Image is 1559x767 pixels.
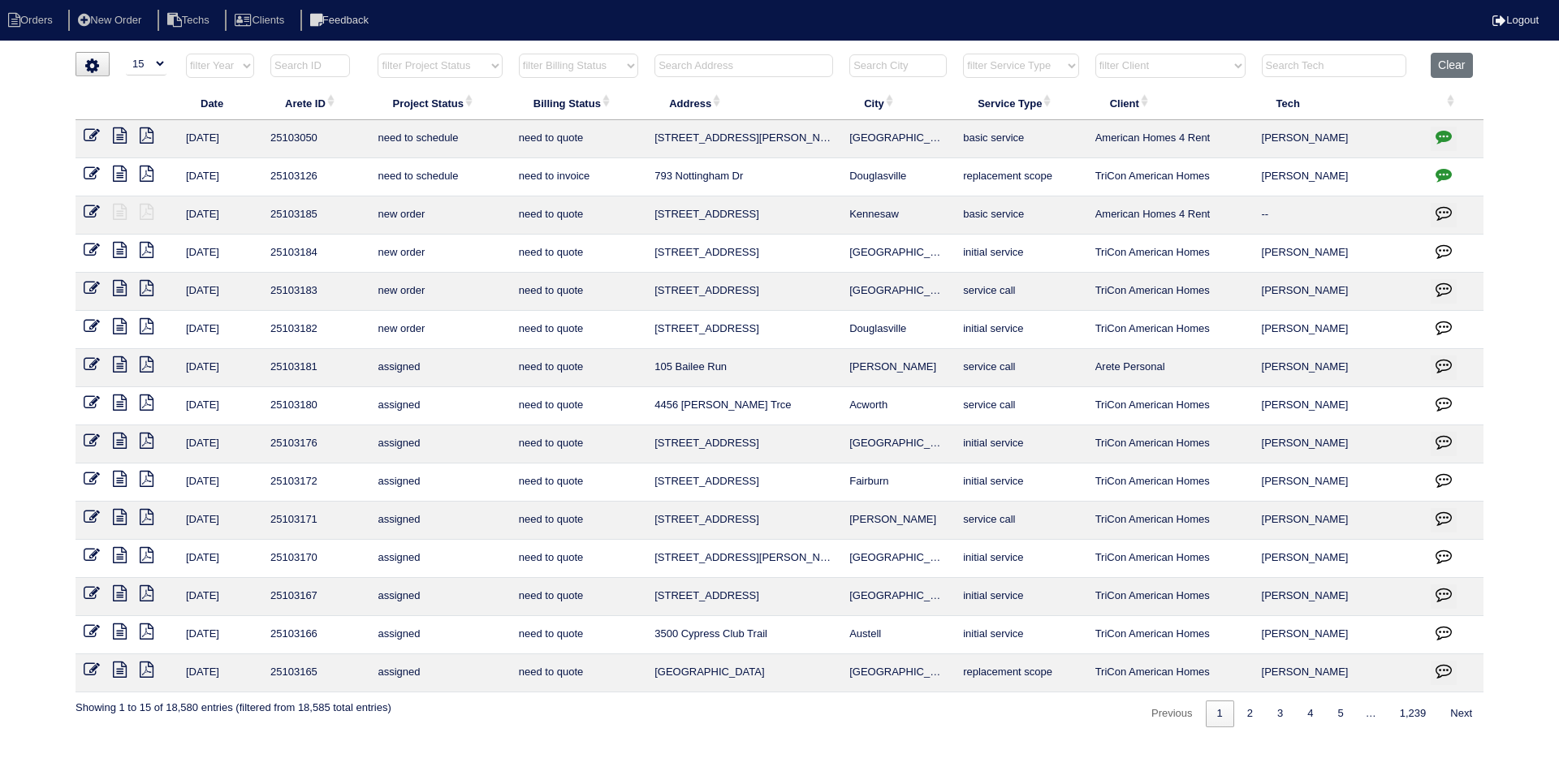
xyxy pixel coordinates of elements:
td: initial service [955,425,1086,463]
td: [PERSON_NAME] [1254,578,1423,616]
a: 2 [1236,700,1264,727]
th: Project Status: activate to sort column ascending [369,86,510,120]
input: Search ID [270,54,350,77]
td: replacement scope [955,654,1086,692]
td: [GEOGRAPHIC_DATA] [841,654,955,692]
td: service call [955,349,1086,387]
td: need to quote [511,311,646,349]
td: [STREET_ADDRESS] [646,463,841,502]
li: Feedback [300,10,382,32]
td: Douglasville [841,311,955,349]
td: [DATE] [178,654,262,692]
th: Address: activate to sort column ascending [646,86,841,120]
td: initial service [955,235,1086,273]
td: 25103166 [262,616,369,654]
input: Search Tech [1262,54,1406,77]
a: New Order [68,14,154,26]
td: 25103182 [262,311,369,349]
td: TriCon American Homes [1087,540,1254,578]
td: [PERSON_NAME] [1254,616,1423,654]
td: TriCon American Homes [1087,387,1254,425]
li: Clients [225,10,297,32]
td: 25103176 [262,425,369,463]
td: initial service [955,578,1086,616]
td: [DATE] [178,311,262,349]
a: Next [1439,700,1483,727]
td: 4456 [PERSON_NAME] Trce [646,387,841,425]
td: [PERSON_NAME] [1254,273,1423,311]
a: 3 [1266,700,1294,727]
td: [DATE] [178,158,262,196]
a: 1,239 [1388,700,1438,727]
td: [STREET_ADDRESS] [646,273,841,311]
td: [DATE] [178,616,262,654]
a: Logout [1492,14,1539,26]
td: [DATE] [178,196,262,235]
td: [STREET_ADDRESS] [646,235,841,273]
th: Date [178,86,262,120]
td: assigned [369,425,510,463]
td: [PERSON_NAME] [1254,654,1423,692]
th: Arete ID: activate to sort column ascending [262,86,369,120]
td: TriCon American Homes [1087,578,1254,616]
td: assigned [369,540,510,578]
td: 25103167 [262,578,369,616]
td: [GEOGRAPHIC_DATA] [841,120,955,158]
td: [PERSON_NAME] [1254,120,1423,158]
td: [PERSON_NAME] [1254,425,1423,463]
a: 5 [1326,700,1354,727]
td: 25103172 [262,463,369,502]
td: [STREET_ADDRESS][PERSON_NAME] [646,120,841,158]
td: 25103180 [262,387,369,425]
td: 105 Bailee Run [646,349,841,387]
td: [PERSON_NAME] [1254,158,1423,196]
td: TriCon American Homes [1087,425,1254,463]
td: [DATE] [178,540,262,578]
td: [STREET_ADDRESS] [646,502,841,540]
th: Client: activate to sort column ascending [1087,86,1254,120]
td: TriCon American Homes [1087,158,1254,196]
th: : activate to sort column ascending [1423,86,1483,120]
td: need to quote [511,616,646,654]
td: new order [369,196,510,235]
th: Service Type: activate to sort column ascending [955,86,1086,120]
td: need to quote [511,120,646,158]
td: [DATE] [178,425,262,463]
td: [DATE] [178,578,262,616]
td: TriCon American Homes [1087,235,1254,273]
td: need to quote [511,273,646,311]
td: assigned [369,578,510,616]
td: TriCon American Homes [1087,311,1254,349]
td: [PERSON_NAME] [841,502,955,540]
td: assigned [369,463,510,502]
td: 793 Nottingham Dr [646,158,841,196]
td: Austell [841,616,955,654]
button: Clear [1431,53,1472,78]
a: Previous [1140,700,1204,727]
td: [PERSON_NAME] [1254,502,1423,540]
td: TriCon American Homes [1087,502,1254,540]
td: [DATE] [178,463,262,502]
td: initial service [955,616,1086,654]
td: 25103126 [262,158,369,196]
td: initial service [955,463,1086,502]
td: need to quote [511,387,646,425]
li: Techs [158,10,222,32]
div: Showing 1 to 15 of 18,580 entries (filtered from 18,585 total entries) [76,692,391,715]
td: 25103181 [262,349,369,387]
td: service call [955,502,1086,540]
td: [GEOGRAPHIC_DATA] [841,425,955,463]
li: New Order [68,10,154,32]
td: replacement scope [955,158,1086,196]
td: need to quote [511,235,646,273]
td: [DATE] [178,120,262,158]
td: assigned [369,616,510,654]
td: [DATE] [178,349,262,387]
td: service call [955,273,1086,311]
td: [STREET_ADDRESS] [646,311,841,349]
td: [GEOGRAPHIC_DATA] [841,235,955,273]
td: [STREET_ADDRESS] [646,196,841,235]
input: Search Address [654,54,833,77]
td: [DATE] [178,502,262,540]
td: 3500 Cypress Club Trail [646,616,841,654]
